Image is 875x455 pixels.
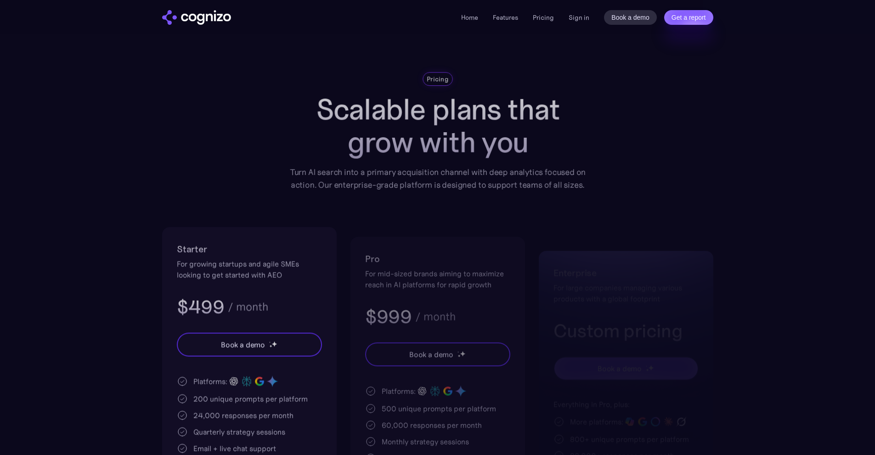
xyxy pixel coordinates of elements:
div: Platforms: [382,386,416,397]
h3: $999 [365,305,412,329]
div: Monthly strategy sessions [382,436,469,447]
img: star [271,341,277,347]
h3: Custom pricing [553,319,699,343]
h1: Scalable plans that grow with you [283,93,592,159]
img: star [645,365,647,367]
h2: Starter [177,242,322,257]
a: Book a demostarstarstar [365,343,510,366]
img: star [269,342,270,343]
div: More platforms: [570,416,623,427]
img: star [457,354,460,358]
div: Pricing [427,74,448,84]
div: / month [415,311,455,322]
div: / month [227,302,268,313]
a: Pricing [533,13,554,22]
a: Book a demostarstarstar [177,333,322,357]
div: 800+ unique prompts per platform [570,433,689,444]
div: 200 unique prompts per platform [193,393,308,404]
a: Book a demostarstarstar [553,356,699,380]
a: Home [461,13,478,22]
div: For mid-sized brands aiming to maximize reach in AI platforms for rapid growth [365,268,510,290]
div: 500 unique prompts per platform [382,403,496,414]
div: Quarterly strategy sessions [193,427,285,438]
img: cognizo logo [162,10,231,25]
div: Platforms: [193,376,227,387]
div: 60,000 responses per month [382,420,482,431]
a: home [162,10,231,25]
img: star [457,351,458,353]
h3: $499 [177,295,224,319]
div: For large companies managing various products with a global footprint [553,282,699,304]
div: Book a demo [220,339,265,350]
img: star [269,345,272,348]
a: Features [493,13,518,22]
a: Sign in [569,12,589,23]
img: star [648,365,654,371]
h2: Pro [365,252,510,266]
h2: Enterprise [553,265,699,280]
a: Book a demo [604,10,657,25]
div: 24,000 responses per month [193,410,294,421]
div: Email + live chat support [193,443,276,454]
a: Get a report [664,10,713,25]
div: For growing startups and agile SMEs looking to get started with AEO [177,258,322,281]
img: star [459,350,465,356]
div: Turn AI search into a primary acquisition channel with deep analytics focused on action. Our ente... [283,166,592,191]
div: Book a demo [597,363,641,374]
div: Everything in Pro, plus: [553,399,699,410]
img: star [645,368,649,371]
div: Book a demo [409,349,453,360]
